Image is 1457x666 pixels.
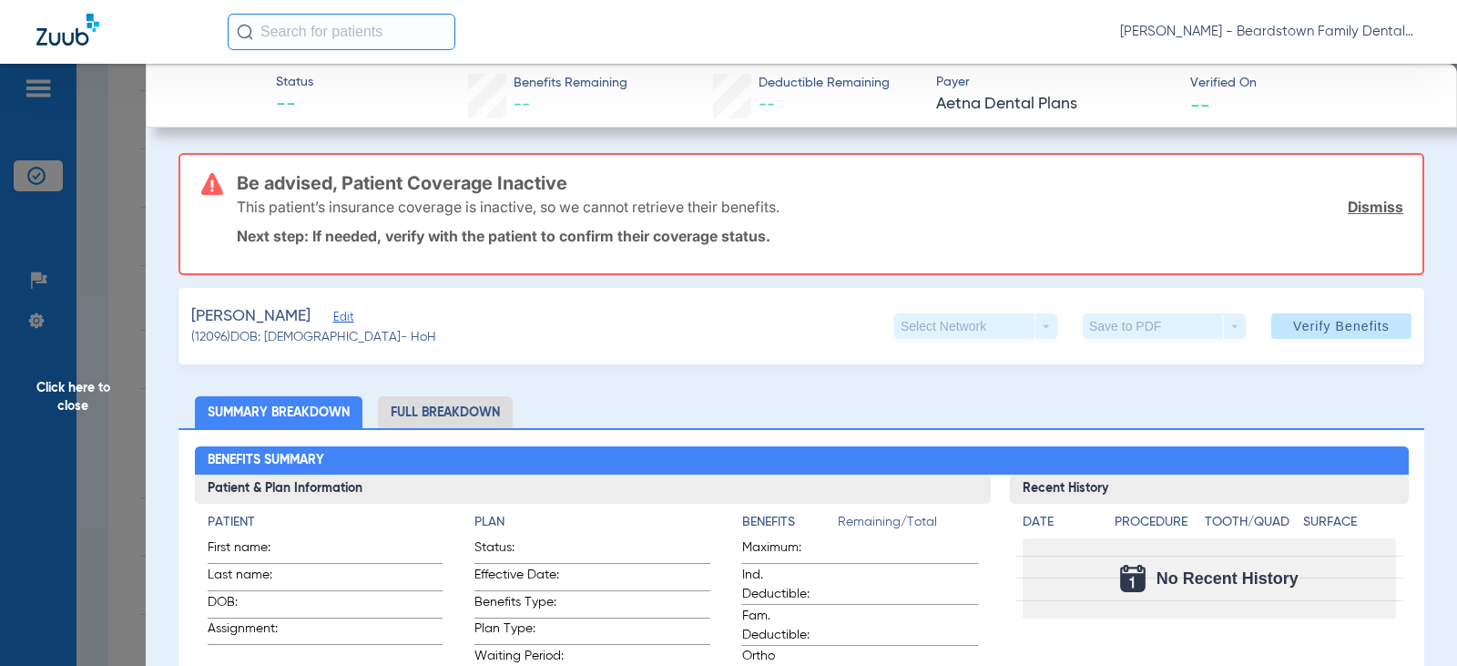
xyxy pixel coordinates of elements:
span: DOB: [208,593,297,618]
span: -- [759,97,775,113]
a: Dismiss [1348,198,1403,216]
app-breakdown-title: Surface [1303,513,1395,538]
button: Verify Benefits [1271,313,1411,339]
span: Payer [936,73,1174,92]
span: Assignment: [208,620,297,644]
span: No Recent History [1156,569,1299,588]
h4: Procedure [1115,513,1197,532]
li: Summary Breakdown [195,396,362,428]
img: error-icon [201,173,223,195]
h3: Be advised, Patient Coverage Inactive [237,174,1403,192]
input: Search for patients [228,14,455,50]
span: [PERSON_NAME] - Beardstown Family Dental [1120,23,1421,41]
span: Fam. Deductible: [742,607,831,645]
span: Last name: [208,566,297,590]
span: Aetna Dental Plans [936,93,1174,116]
p: Next step: If needed, verify with the patient to confirm their coverage status. [237,227,1403,245]
h4: Date [1023,513,1099,532]
h4: Benefits [742,513,838,532]
app-breakdown-title: Date [1023,513,1099,538]
span: Plan Type: [474,620,564,644]
li: Full Breakdown [378,396,513,428]
span: [PERSON_NAME] [191,305,311,328]
img: Zuub Logo [36,14,99,46]
span: Remaining/Total [838,513,978,538]
span: Maximum: [742,538,831,563]
span: Status [276,73,313,92]
span: -- [1190,95,1210,114]
h3: Patient & Plan Information [195,475,992,504]
app-breakdown-title: Benefits [742,513,838,538]
img: Calendar [1120,565,1146,592]
h2: Benefits Summary [195,446,1409,476]
span: Deductible Remaining [759,74,890,93]
span: First name: [208,538,297,563]
app-breakdown-title: Procedure [1115,513,1197,538]
span: Status: [474,538,564,563]
span: Effective Date: [474,566,564,590]
span: Edit [333,311,350,328]
p: This patient’s insurance coverage is inactive, so we cannot retrieve their benefits. [237,198,779,216]
img: Search Icon [237,24,253,40]
h4: Patient [208,513,443,532]
span: -- [514,97,530,113]
span: Benefits Remaining [514,74,627,93]
span: Verified On [1190,74,1428,93]
h4: Surface [1303,513,1395,532]
h4: Tooth/Quad [1205,513,1297,532]
span: Verify Benefits [1293,319,1390,333]
span: Ind. Deductible: [742,566,831,604]
span: Benefits Type: [474,593,564,618]
h3: Recent History [1010,475,1408,504]
h4: Plan [474,513,710,532]
span: -- [276,93,313,118]
app-breakdown-title: Tooth/Quad [1205,513,1297,538]
span: (12096) DOB: [DEMOGRAPHIC_DATA] - HoH [191,328,436,347]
